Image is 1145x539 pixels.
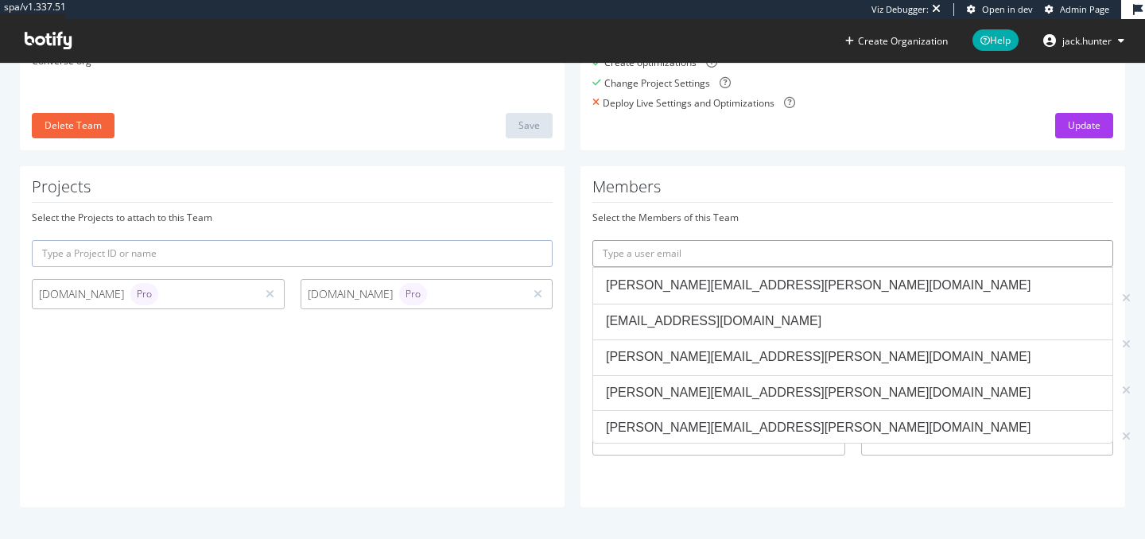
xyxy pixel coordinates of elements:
[1030,28,1137,53] button: jack.hunter
[972,29,1019,51] span: Help
[603,96,774,110] div: Deploy Live Settings and Optimizations
[45,118,102,132] div: Delete Team
[1045,3,1109,16] a: Admin Page
[308,283,518,305] div: [DOMAIN_NAME]
[39,283,250,305] div: [DOMAIN_NAME]
[606,348,1100,366] div: [PERSON_NAME][EMAIL_ADDRESS][PERSON_NAME][DOMAIN_NAME]
[32,211,553,224] div: Select the Projects to attach to this Team
[606,277,1100,295] div: [PERSON_NAME][EMAIL_ADDRESS][PERSON_NAME][DOMAIN_NAME]
[982,3,1033,15] span: Open in dev
[606,419,1100,437] div: [PERSON_NAME][EMAIL_ADDRESS][PERSON_NAME][DOMAIN_NAME]
[606,384,1100,402] div: [PERSON_NAME][EMAIL_ADDRESS][PERSON_NAME][DOMAIN_NAME]
[1068,118,1100,132] div: Update
[592,178,1113,203] h1: Members
[406,289,421,299] span: Pro
[399,283,427,305] div: brand label
[32,240,553,267] input: Type a Project ID or name
[1060,3,1109,15] span: Admin Page
[604,76,710,90] div: Change Project Settings
[518,118,540,132] div: Save
[871,3,929,16] div: Viz Debugger:
[606,312,1100,331] div: [EMAIL_ADDRESS][DOMAIN_NAME]
[32,113,114,138] button: Delete Team
[1055,113,1113,138] button: Update
[137,289,152,299] span: Pro
[130,283,158,305] div: brand label
[506,113,553,138] button: Save
[32,178,553,203] h1: Projects
[844,33,949,48] button: Create Organization
[1062,34,1112,48] span: jack.hunter
[592,211,1113,224] div: Select the Members of this Team
[967,3,1033,16] a: Open in dev
[592,240,1113,267] input: Type a user email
